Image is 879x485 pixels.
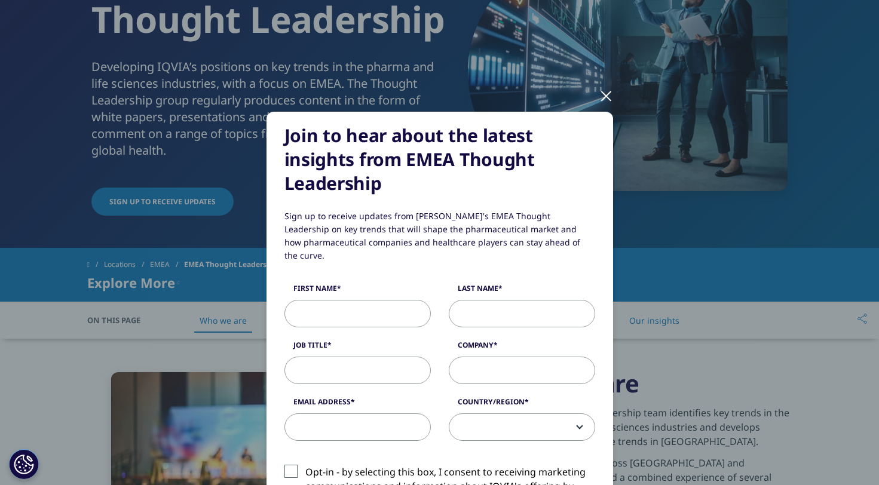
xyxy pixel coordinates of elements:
label: Company [449,340,595,357]
label: Email Address [284,397,431,413]
label: First Name [284,283,431,300]
p: Sign up to receive updates from [PERSON_NAME]'s EMEA Thought Leadership on key trends that will s... [284,210,595,271]
button: Cookie Settings [9,449,39,479]
label: Last Name [449,283,595,300]
label: Job Title [284,340,431,357]
h5: Join to hear about the latest insights from EMEA Thought Leadership [284,124,595,195]
label: Country/Region [449,397,595,413]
